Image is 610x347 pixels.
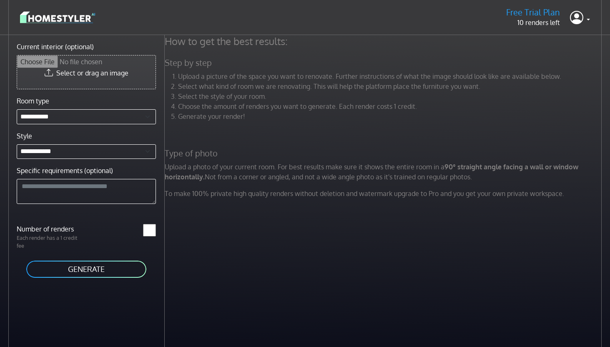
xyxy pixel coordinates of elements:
h5: Free Trial Plan [506,7,560,18]
h4: How to get the best results: [160,35,609,48]
h5: Type of photo [160,148,609,158]
p: Each render has a 1 credit fee [12,234,86,250]
li: Choose the amount of renders you want to generate. Each render costs 1 credit. [178,101,604,111]
p: 10 renders left [506,18,560,28]
li: Select what kind of room we are renovating. This will help the platform place the furniture you w... [178,81,604,91]
li: Select the style of your room. [178,91,604,101]
li: Generate your render! [178,111,604,121]
label: Room type [17,96,49,106]
p: Upload a photo of your current room. For best results make sure it shows the entire room in a Not... [160,162,609,182]
h5: Step by step [160,58,609,68]
label: Number of renders [12,224,86,234]
label: Current interior (optional) [17,42,94,52]
img: logo-3de290ba35641baa71223ecac5eacb59cb85b4c7fdf211dc9aaecaaee71ea2f8.svg [20,10,95,25]
li: Upload a picture of the space you want to renovate. Further instructions of what the image should... [178,71,604,81]
label: Specific requirements (optional) [17,166,113,176]
p: To make 100% private high quality renders without deletion and watermark upgrade to Pro and you g... [160,189,609,199]
button: GENERATE [25,260,147,279]
label: Style [17,131,32,141]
